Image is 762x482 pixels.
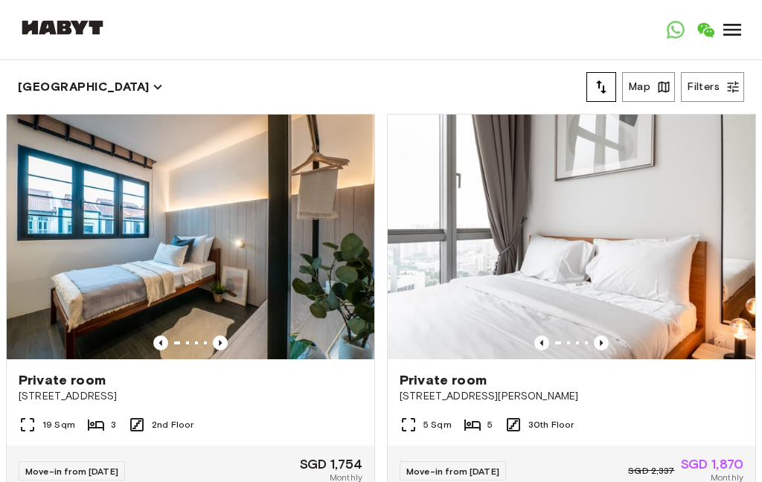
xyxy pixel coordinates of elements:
button: Filters [681,72,744,102]
button: Previous image [594,335,609,350]
span: [STREET_ADDRESS] [19,389,362,404]
span: SGD 2,337 [628,464,674,478]
span: SGD 1,870 [681,457,743,471]
span: 19 Sqm [42,418,75,431]
span: 5 Sqm [423,418,452,431]
span: 3 [111,418,116,431]
button: [GEOGRAPHIC_DATA] [18,77,163,97]
button: Map [622,72,675,102]
button: Previous image [213,335,228,350]
button: Previous image [153,335,168,350]
span: Move-in from [DATE] [25,466,118,477]
span: Move-in from [DATE] [406,466,499,477]
button: tune [586,72,616,102]
img: Marketing picture of unit SG-01-027-006-02 [7,115,374,359]
span: Private room [19,371,106,389]
span: [STREET_ADDRESS][PERSON_NAME] [400,389,743,404]
button: Previous image [534,335,549,350]
img: Marketing picture of unit SG-01-113-001-05 [388,115,755,359]
span: 2nd Floor [152,418,193,431]
span: SGD 1,754 [300,457,362,471]
span: Private room [400,371,487,389]
span: 30th Floor [528,418,574,431]
img: Habyt [18,20,107,35]
span: 5 [487,418,493,431]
